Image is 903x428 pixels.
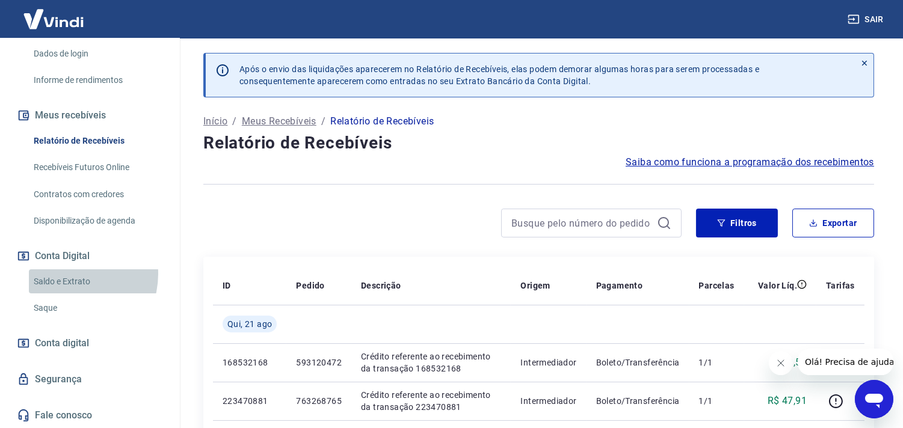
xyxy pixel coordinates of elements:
h4: Relatório de Recebíveis [203,131,874,155]
p: 223470881 [223,395,277,407]
iframe: Fechar mensagem [769,351,793,375]
p: Valor Líq. [758,280,797,292]
p: Após o envio das liquidações aparecerem no Relatório de Recebíveis, elas podem demorar algumas ho... [239,63,759,87]
p: 1/1 [699,356,735,368]
p: Crédito referente ao recebimento da transação 168532168 [361,350,501,374]
a: Disponibilização de agenda [29,209,165,233]
a: Contratos com credores [29,182,165,207]
button: Sair [845,8,889,31]
a: Conta digital [14,330,165,356]
p: 763268765 [296,395,342,407]
p: Parcelas [699,280,735,292]
p: / [232,114,236,129]
span: Conta digital [35,335,89,352]
p: Relatório de Recebíveis [330,114,434,129]
p: R$ 47,91 [768,394,807,408]
p: Intermediador [520,356,576,368]
a: Saque [29,296,165,320]
a: Dados de login [29,41,165,66]
a: Saiba como funciona a programação dos recebimentos [626,155,874,170]
p: Origem [520,280,550,292]
a: Saldo e Extrato [29,269,165,294]
span: Olá! Precisa de ajuda? [7,8,101,18]
p: Boleto/Transferência [596,395,680,407]
a: Informe de rendimentos [29,68,165,93]
img: Vindi [14,1,93,37]
p: Tarifas [826,280,855,292]
button: Filtros [696,209,778,237]
button: Conta Digital [14,243,165,269]
p: Descrição [361,280,401,292]
p: Pedido [296,280,324,292]
span: Qui, 21 ago [227,318,272,330]
button: Meus recebíveis [14,102,165,129]
iframe: Mensagem da empresa [798,349,893,375]
button: Exportar [792,209,874,237]
p: Intermediador [520,395,576,407]
p: 593120472 [296,356,342,368]
p: Pagamento [596,280,643,292]
input: Busque pelo número do pedido [511,214,652,232]
a: Meus Recebíveis [242,114,316,129]
p: ID [223,280,231,292]
p: 1/1 [699,395,735,407]
p: Boleto/Transferência [596,356,680,368]
a: Segurança [14,366,165,393]
p: Crédito referente ao recebimento da transação 223470881 [361,389,501,413]
a: Início [203,114,227,129]
a: Relatório de Recebíveis [29,129,165,153]
p: / [321,114,325,129]
a: Recebíveis Futuros Online [29,155,165,180]
iframe: Botão para abrir a janela de mensagens [855,380,893,418]
p: 168532168 [223,356,277,368]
